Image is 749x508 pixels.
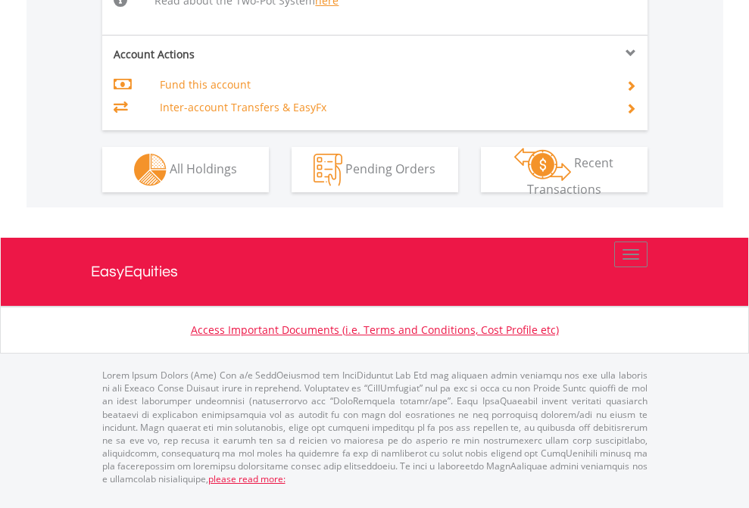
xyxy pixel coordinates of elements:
a: EasyEquities [91,238,659,306]
img: transactions-zar-wht.png [514,148,571,181]
span: Pending Orders [345,160,435,176]
div: Account Actions [102,47,375,62]
a: Access Important Documents (i.e. Terms and Conditions, Cost Profile etc) [191,323,559,337]
button: All Holdings [102,147,269,192]
img: holdings-wht.png [134,154,167,186]
p: Lorem Ipsum Dolors (Ame) Con a/e SeddOeiusmod tem InciDiduntut Lab Etd mag aliquaen admin veniamq... [102,369,648,485]
a: please read more: [208,472,286,485]
td: Fund this account [160,73,607,96]
button: Recent Transactions [481,147,648,192]
button: Pending Orders [292,147,458,192]
span: All Holdings [170,160,237,176]
img: pending_instructions-wht.png [314,154,342,186]
td: Inter-account Transfers & EasyFx [160,96,607,119]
